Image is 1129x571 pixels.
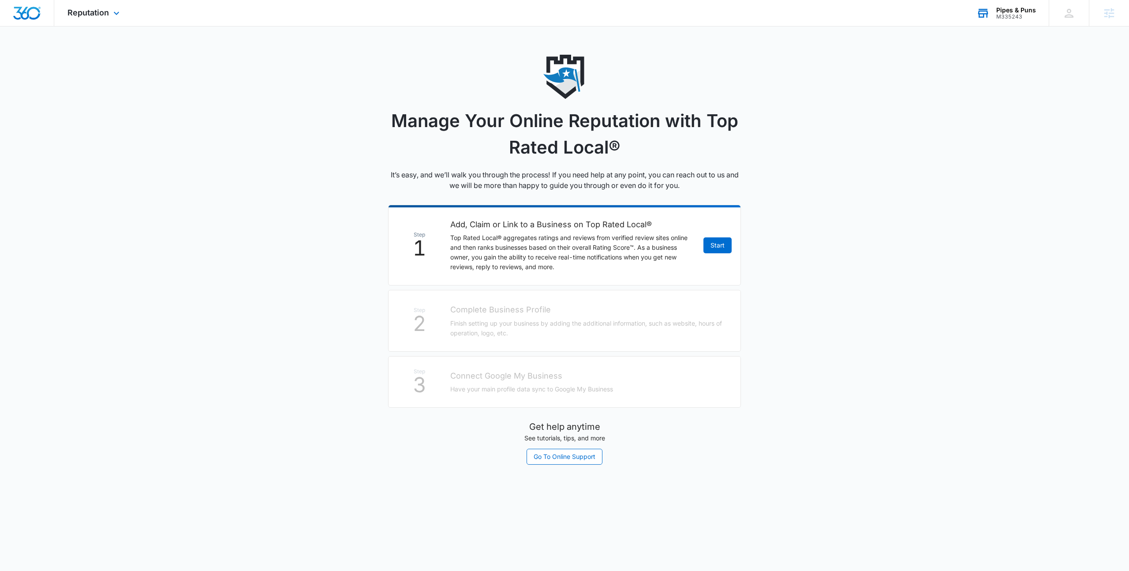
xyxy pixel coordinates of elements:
[388,108,741,161] h1: Manage Your Online Reputation with Top Rated Local®
[527,449,602,465] a: Go To Online Support
[703,237,732,253] a: Start
[388,169,741,191] p: It’s easy, and we’ll walk you through the process! If you need help at any point, you can reach o...
[450,233,695,272] p: Top Rated Local® aggregates ratings and reviews from verified review sites online and then ranks ...
[450,218,695,231] h2: Add, Claim or Link to a Business on Top Rated Local®
[397,232,441,237] span: Step
[542,55,587,99] img: reputation icon
[67,8,109,17] span: Reputation
[465,420,664,433] h5: Get help anytime
[465,433,664,443] p: See tutorials, tips, and more
[397,232,441,258] div: 1
[996,7,1036,14] div: account name
[996,14,1036,20] div: account id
